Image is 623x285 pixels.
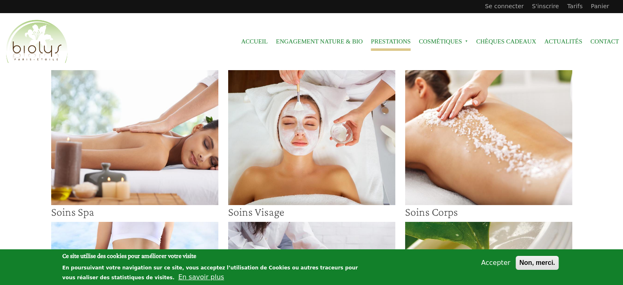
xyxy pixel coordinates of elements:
[476,32,536,51] a: Chèques cadeaux
[62,265,358,280] p: En poursuivant votre navigation sur ce site, vous acceptez l’utilisation de Cookies ou autres tra...
[590,32,619,51] a: Contact
[544,32,582,51] a: Actualités
[516,256,559,270] button: Non, merci.
[478,258,514,268] button: Accepter
[405,70,572,205] img: Soins Corps
[405,205,572,219] h3: Soins Corps
[4,18,70,65] img: Accueil
[62,251,361,260] h2: Ce site utilise des cookies pour améliorer votre visite
[51,70,218,205] img: soins spa institut biolys paris
[276,32,363,51] a: Engagement Nature & Bio
[371,32,410,51] a: Prestations
[228,70,395,205] img: Soins visage institut biolys paris
[465,40,468,43] span: »
[228,205,395,219] h3: Soins Visage
[241,32,268,51] a: Accueil
[51,205,218,219] h3: Soins Spa
[419,32,468,51] span: Cosmétiques
[178,272,224,282] button: En savoir plus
